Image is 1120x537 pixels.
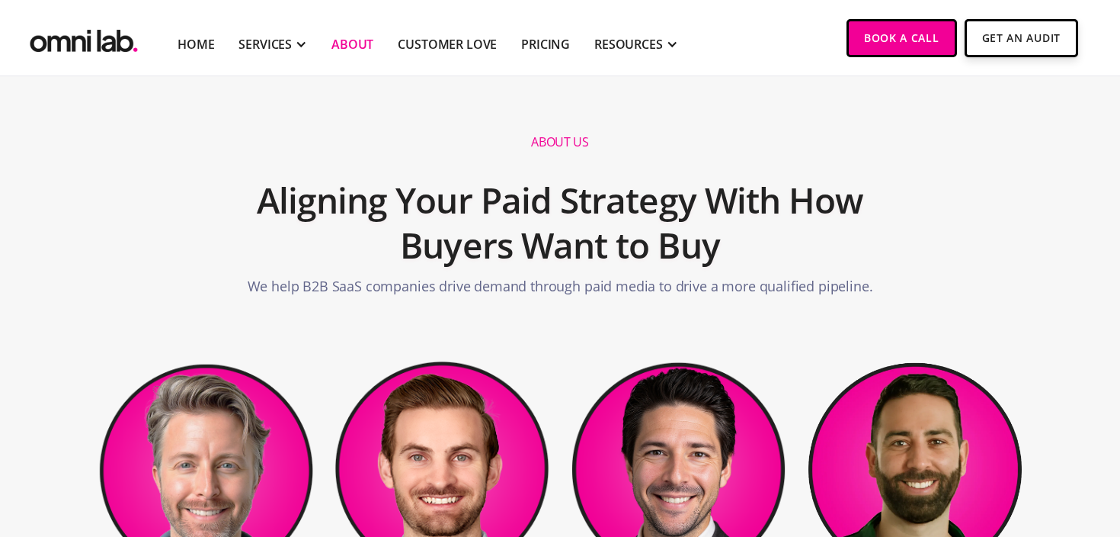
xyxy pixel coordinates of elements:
[531,134,588,150] h1: About us
[846,19,957,57] a: Book a Call
[846,360,1120,537] iframe: Chat Widget
[398,35,497,53] a: Customer Love
[27,19,141,56] img: Omni Lab: B2B SaaS Demand Generation Agency
[248,276,873,304] p: We help B2B SaaS companies drive demand through paid media to drive a more qualified pipeline.
[197,170,923,277] h2: Aligning Your Paid Strategy With How Buyers Want to Buy
[27,19,141,56] a: home
[238,35,292,53] div: SERVICES
[178,35,214,53] a: Home
[521,35,570,53] a: Pricing
[594,35,663,53] div: RESOURCES
[965,19,1078,57] a: Get An Audit
[331,35,373,53] a: About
